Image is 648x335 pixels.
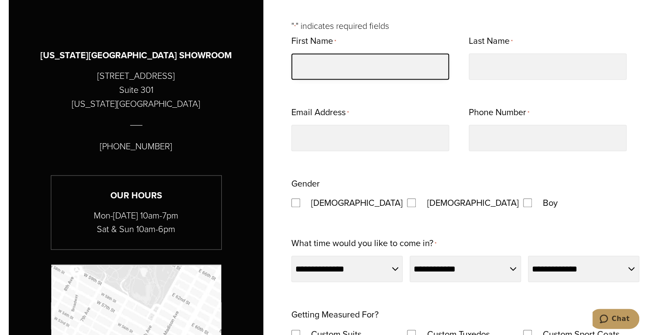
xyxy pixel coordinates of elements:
legend: Getting Measured For? [291,307,379,322]
legend: Gender [291,176,320,191]
p: Mon-[DATE] 10am-7pm Sat & Sun 10am-6pm [51,209,221,236]
label: What time would you like to come in? [291,235,436,252]
label: Last Name [469,33,513,50]
iframe: Opens a widget where you can chat to one of our agents [592,309,639,331]
label: Boy [534,195,567,211]
label: Email Address [291,104,349,121]
label: [DEMOGRAPHIC_DATA] [302,195,404,211]
label: [DEMOGRAPHIC_DATA] [418,195,520,211]
label: Phone Number [469,104,529,121]
h3: Our Hours [51,189,221,202]
h3: [US_STATE][GEOGRAPHIC_DATA] SHOWROOM [40,49,232,62]
p: [PHONE_NUMBER] [100,139,172,153]
label: First Name [291,33,336,50]
p: " " indicates required fields [291,19,639,33]
p: [STREET_ADDRESS] Suite 301 [US_STATE][GEOGRAPHIC_DATA] [72,69,200,111]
